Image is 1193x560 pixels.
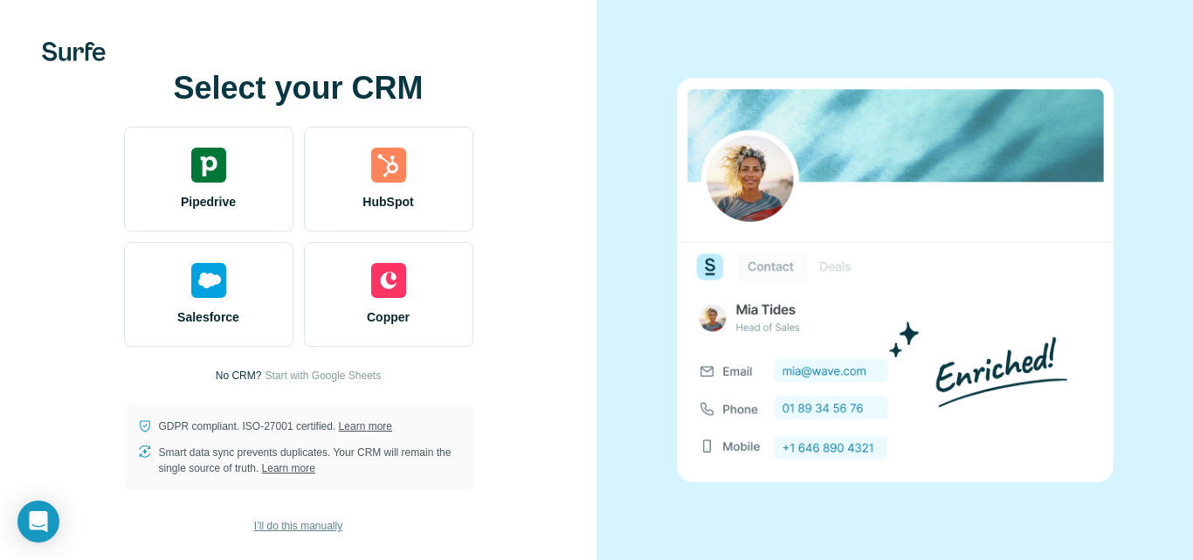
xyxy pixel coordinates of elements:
[242,513,355,539] button: I’ll do this manually
[254,518,342,534] span: I’ll do this manually
[191,263,226,298] img: salesforce's logo
[367,308,410,326] span: Copper
[216,368,262,384] p: No CRM?
[265,368,381,384] button: Start with Google Sheets
[159,445,459,476] p: Smart data sync prevents duplicates. Your CRM will remain the single source of truth.
[339,420,392,432] a: Learn more
[371,148,406,183] img: hubspot's logo
[371,263,406,298] img: copper's logo
[191,148,226,183] img: pipedrive's logo
[177,308,239,326] span: Salesforce
[181,193,236,211] span: Pipedrive
[159,418,392,434] p: GDPR compliant. ISO-27001 certified.
[677,78,1114,482] img: none image
[362,193,413,211] span: HubSpot
[17,501,59,543] div: Open Intercom Messenger
[124,71,473,106] h1: Select your CRM
[42,42,106,61] img: Surfe's logo
[262,462,315,474] a: Learn more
